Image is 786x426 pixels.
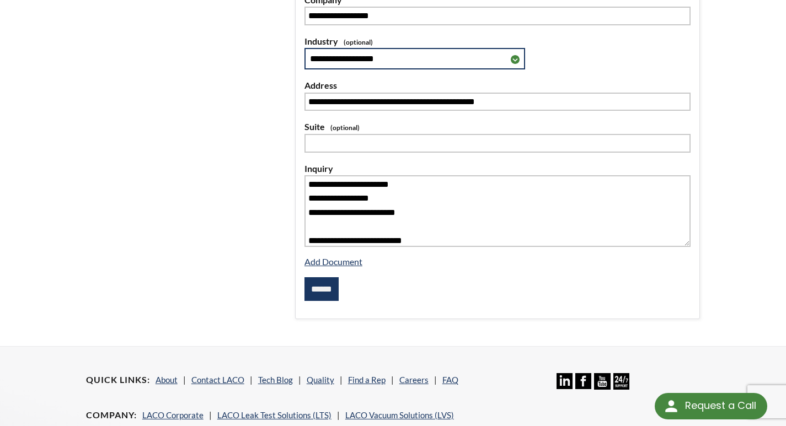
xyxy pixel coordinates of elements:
[191,375,244,385] a: Contact LACO
[685,393,756,418] div: Request a Call
[662,397,680,415] img: round button
[304,120,691,134] label: Suite
[217,410,331,420] a: LACO Leak Test Solutions (LTS)
[655,393,767,419] div: Request a Call
[304,161,691,176] label: Inquiry
[86,374,150,386] h4: Quick Links
[345,410,454,420] a: LACO Vacuum Solutions (LVS)
[399,375,429,385] a: Careers
[348,375,386,385] a: Find a Rep
[304,256,362,267] a: Add Document
[156,375,178,385] a: About
[613,373,629,389] img: 24/7 Support Icon
[304,34,691,48] label: Industry
[442,375,458,385] a: FAQ
[258,375,293,385] a: Tech Blog
[142,410,204,420] a: LACO Corporate
[304,78,691,93] label: Address
[307,375,334,385] a: Quality
[86,409,137,421] h4: Company
[613,381,629,391] a: 24/7 Support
